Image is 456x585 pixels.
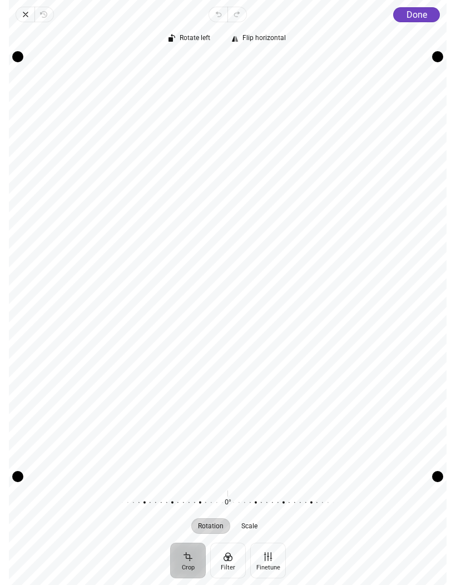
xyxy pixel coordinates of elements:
[243,34,286,42] span: Flip horizontal
[199,523,224,529] span: Rotation
[242,523,258,529] span: Scale
[432,471,443,482] div: Drag corner br
[235,518,265,534] button: Scale
[432,57,443,477] div: Drag edge r
[226,31,293,47] button: Flip horizontal
[12,471,23,482] div: Drag corner bl
[192,518,231,534] button: Rotation
[180,34,211,42] span: Rotate left
[163,31,217,47] button: Rotate left
[394,7,440,22] button: Done
[18,51,438,62] div: Drag edge t
[432,51,443,62] div: Drag corner tr
[18,471,438,482] div: Drag edge b
[250,543,286,578] button: Finetune
[12,57,23,477] div: Drag edge l
[407,9,427,20] span: Done
[12,51,23,62] div: Drag corner tl
[210,543,246,578] button: Filter
[170,543,206,578] button: Crop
